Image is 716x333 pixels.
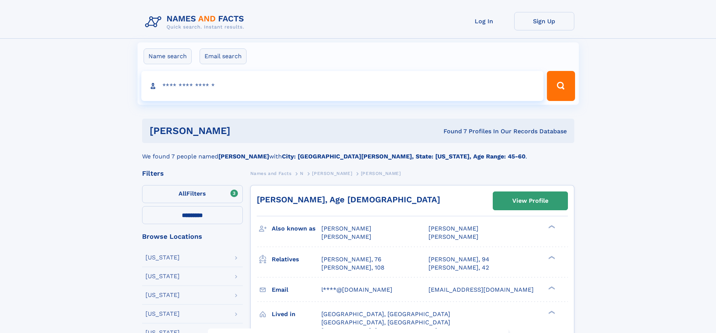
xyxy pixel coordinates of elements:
[144,48,192,64] label: Name search
[321,310,450,318] span: [GEOGRAPHIC_DATA], [GEOGRAPHIC_DATA]
[145,273,180,279] div: [US_STATE]
[272,253,321,266] h3: Relatives
[514,12,574,30] a: Sign Up
[493,192,568,210] a: View Profile
[142,185,243,203] label: Filters
[145,311,180,317] div: [US_STATE]
[300,171,304,176] span: N
[454,12,514,30] a: Log In
[337,127,567,136] div: Found 7 Profiles In Our Records Database
[300,169,304,178] a: N
[312,171,352,176] span: [PERSON_NAME]
[145,255,180,261] div: [US_STATE]
[321,264,384,272] a: [PERSON_NAME], 108
[150,126,337,136] h1: [PERSON_NAME]
[546,310,556,315] div: ❯
[142,12,250,32] img: Logo Names and Facts
[547,71,575,101] button: Search Button
[272,222,321,235] h3: Also known as
[282,153,525,160] b: City: [GEOGRAPHIC_DATA][PERSON_NAME], State: [US_STATE], Age Range: 45-60
[142,170,243,177] div: Filters
[321,225,371,232] span: [PERSON_NAME]
[179,190,186,197] span: All
[321,319,450,326] span: [GEOGRAPHIC_DATA], [GEOGRAPHIC_DATA]
[512,192,548,209] div: View Profile
[312,169,352,178] a: [PERSON_NAME]
[428,233,478,240] span: [PERSON_NAME]
[257,195,440,204] a: [PERSON_NAME], Age [DEMOGRAPHIC_DATA]
[272,283,321,296] h3: Email
[428,255,489,264] a: [PERSON_NAME], 94
[272,308,321,321] h3: Lived in
[428,286,534,293] span: [EMAIL_ADDRESS][DOMAIN_NAME]
[546,225,556,229] div: ❯
[218,153,269,160] b: [PERSON_NAME]
[361,171,401,176] span: [PERSON_NAME]
[142,143,574,161] div: We found 7 people named with .
[546,255,556,260] div: ❯
[141,71,544,101] input: search input
[428,225,478,232] span: [PERSON_NAME]
[145,292,180,298] div: [US_STATE]
[250,169,292,178] a: Names and Facts
[200,48,247,64] label: Email search
[321,233,371,240] span: [PERSON_NAME]
[142,233,243,240] div: Browse Locations
[546,285,556,290] div: ❯
[321,255,381,264] a: [PERSON_NAME], 76
[428,264,489,272] a: [PERSON_NAME], 42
